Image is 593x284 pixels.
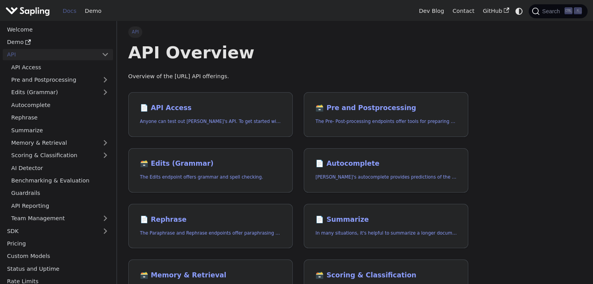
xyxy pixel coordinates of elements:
a: Welcome [3,24,113,35]
a: Autocomplete [7,99,113,110]
p: The Paraphrase and Rephrase endpoints offer paraphrasing for particular styles. [140,230,281,237]
a: GitHub [478,5,513,17]
a: Demo [3,37,113,48]
p: Overview of the [URL] API offerings. [128,72,469,81]
a: 📄️ Autocomplete[PERSON_NAME]'s autocomplete provides predictions of the next few characters or words [304,148,468,193]
p: The Pre- Post-processing endpoints offer tools for preparing your text data for ingestation as we... [315,118,457,125]
button: Search (Ctrl+K) [529,4,587,18]
p: The Edits endpoint offers grammar and spell checking. [140,174,281,181]
h2: Memory & Retrieval [140,271,281,280]
a: Scoring & Classification [7,150,113,161]
a: SDK [3,225,97,237]
nav: Breadcrumbs [128,26,469,37]
a: 📄️ API AccessAnyone can test out [PERSON_NAME]'s API. To get started with the API, simply: [128,92,293,137]
a: Pricing [3,238,113,249]
a: Edits (Grammar) [7,87,113,98]
a: 📄️ RephraseThe Paraphrase and Rephrase endpoints offer paraphrasing for particular styles. [128,204,293,249]
h2: API Access [140,104,281,112]
a: Summarize [7,124,113,136]
a: Custom Models [3,251,113,262]
button: Collapse sidebar category 'API' [97,49,113,60]
a: Rephrase [7,112,113,123]
h2: Pre and Postprocessing [315,104,457,112]
a: Sapling.ai [5,5,53,17]
button: Expand sidebar category 'SDK' [97,225,113,237]
a: 🗃️ Edits (Grammar)The Edits endpoint offers grammar and spell checking. [128,148,293,193]
a: Demo [81,5,106,17]
h2: Edits (Grammar) [140,160,281,168]
h2: Rephrase [140,216,281,224]
a: Docs [58,5,81,17]
kbd: K [574,7,582,14]
a: Contact [448,5,479,17]
button: Switch between dark and light mode (currently system mode) [513,5,525,17]
a: API Access [7,61,113,73]
a: Guardrails [7,188,113,199]
a: Dev Blog [414,5,448,17]
a: Benchmarking & Evaluation [7,175,113,186]
a: AI Detector [7,162,113,174]
a: API Reporting [7,200,113,211]
span: Search [540,8,565,14]
a: 📄️ SummarizeIn many situations, it's helpful to summarize a longer document into a shorter, more ... [304,204,468,249]
img: Sapling.ai [5,5,50,17]
a: API [3,49,97,60]
h2: Scoring & Classification [315,271,457,280]
p: Sapling's autocomplete provides predictions of the next few characters or words [315,174,457,181]
h2: Summarize [315,216,457,224]
h2: Autocomplete [315,160,457,168]
a: Memory & Retrieval [7,137,113,149]
p: Anyone can test out Sapling's API. To get started with the API, simply: [140,118,281,125]
h1: API Overview [128,42,469,63]
a: Pre and Postprocessing [7,74,113,86]
a: Team Management [7,213,113,224]
a: 🗃️ Pre and PostprocessingThe Pre- Post-processing endpoints offer tools for preparing your text d... [304,92,468,137]
span: API [128,26,143,37]
a: Status and Uptime [3,263,113,274]
p: In many situations, it's helpful to summarize a longer document into a shorter, more easily diges... [315,230,457,237]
